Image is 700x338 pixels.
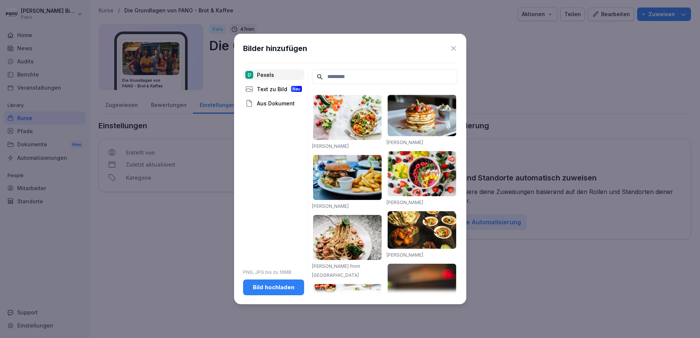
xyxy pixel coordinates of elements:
[387,140,423,145] a: [PERSON_NAME]
[312,203,349,209] a: [PERSON_NAME]
[291,86,302,92] div: Neu
[243,98,304,108] div: Aus Dokument
[387,252,423,258] a: [PERSON_NAME]
[313,284,382,335] img: pexels-photo-1640772.jpeg
[387,200,423,205] a: [PERSON_NAME]
[388,95,456,136] img: pexels-photo-376464.jpeg
[388,211,456,249] img: pexels-photo-958545.jpeg
[312,263,360,278] a: [PERSON_NAME] from [GEOGRAPHIC_DATA]
[313,95,382,140] img: pexels-photo-1640777.jpeg
[243,269,304,276] p: PNG, JPG bis zu 10MB
[313,155,382,200] img: pexels-photo-70497.jpeg
[249,283,298,291] div: Bild hochladen
[243,279,304,295] button: Bild hochladen
[312,143,349,149] a: [PERSON_NAME]
[388,151,456,196] img: pexels-photo-1099680.jpeg
[243,84,304,94] div: Text zu Bild
[243,69,304,80] div: Pexels
[243,43,307,54] h1: Bilder hinzufügen
[245,71,253,79] img: pexels.png
[313,215,382,260] img: pexels-photo-1279330.jpeg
